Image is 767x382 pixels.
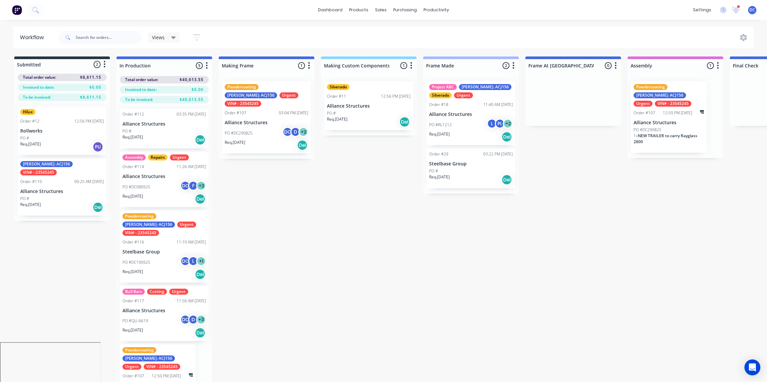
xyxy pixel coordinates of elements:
p: Rollworks [20,128,104,134]
div: Del [501,174,512,185]
div: Del [297,140,308,150]
p: Alliance Structures [122,174,206,179]
span: To be invoiced: [23,94,51,100]
div: VIN# - 23545245 [122,230,159,236]
div: DC [180,256,190,266]
div: Order #110 [20,179,42,185]
div: Del [399,117,410,127]
p: PO #RL1212 [429,122,452,128]
div: Del [195,135,205,145]
span: Invoiced to date: [125,87,157,93]
span: Total order value: [125,77,158,83]
div: Del [195,269,205,280]
div: Powdercoating [122,213,156,219]
div: Del [501,132,512,142]
div: Order #11 [327,93,346,99]
span: $40,613.55 [180,77,203,83]
div: Order #2903:22 PM [DATE]Steelbase GroupPO #Req.[DATE]Del [426,148,515,188]
div: Order #107 [122,373,144,379]
div: SilveradoOrder #1112:56 PM [DATE]Alliance StructuresPO #Req.[DATE]Del [324,81,413,130]
div: Powdercoating [122,347,156,353]
div: DC [282,127,292,137]
div: Powdercoating [225,84,259,90]
p: PO # [20,196,29,202]
p: Req. [DATE] [327,116,347,122]
div: Order #116 [122,239,144,245]
span: $0.00 [89,84,101,90]
div: 12:50 PM [DATE] [152,373,181,379]
div: [PERSON_NAME]: ACJ156VIN# - 23545245Order #11009:25 AM [DATE]Alliance StructuresPO #Req.[DATE]Del [18,158,107,216]
div: 09:25 AM [DATE] [74,179,104,185]
img: Factory [12,5,22,15]
div: VIN# - 23545245 [144,364,180,370]
div: Assembly [122,154,146,160]
p: Alliance Structures [429,112,513,117]
div: D [290,127,300,137]
div: DC [180,181,190,191]
div: [PERSON_NAME]: ACJ156 [634,92,686,98]
div: [PERSON_NAME]: ACJ156 [459,84,511,90]
div: Bull BarsCuttingUrgentOrder #11711:56 AM [DATE]Alliance StructuresPO #QU-6619DCD+3Req.[DATE]Del [120,286,209,341]
div: + 2 [298,127,308,137]
div: VIN# - 23545245 [225,101,261,107]
div: products [346,5,372,15]
p: Alliance Structures [122,308,206,314]
p: Req. [DATE] [20,141,41,147]
div: Del [195,328,205,338]
span: Total order value: [23,74,56,80]
div: Urgent [279,92,298,98]
div: VIN# - 23545245 [655,101,691,107]
p: PO #DC100925 [122,259,150,265]
div: Urgent [122,364,141,370]
p: Steelbase Group [122,249,206,255]
div: + 2 [503,119,513,129]
div: Repairs [148,154,168,160]
p: PO #DC290825 [225,130,253,136]
div: settings [690,5,715,15]
span: Invoiced to date: [23,84,54,90]
p: PO # [20,135,29,141]
div: Urgent [634,101,652,107]
div: + 2 [196,181,206,191]
p: PO #QU-6619 [122,318,148,324]
div: sales [372,5,390,15]
div: Bull Bars [122,289,145,295]
div: Del [93,202,103,213]
div: Order #114 [122,164,144,170]
div: VIN# - 23545245 [20,169,57,175]
div: Urgent [454,92,473,98]
div: 03:35 PM [DATE] [177,111,206,117]
div: Order #107 [225,110,246,116]
div: Powdercoating[PERSON_NAME]: ACJ156UrgentVIN# - 23545245Order #10703:04 PM [DATE]Alliance Structur... [222,81,311,153]
p: PO # [327,110,336,116]
div: 11:56 AM [DATE] [177,298,206,304]
div: Project ABC [429,84,457,90]
div: 11:40 AM [DATE] [483,102,513,108]
div: 03:22 PM [DATE] [483,151,513,157]
div: L [487,119,497,129]
span: $8,611.15 [80,74,101,80]
div: PL [495,119,505,129]
p: PO #DC080925 [122,184,150,190]
div: + 1 [196,256,206,266]
div: + 3 [196,315,206,325]
div: F [188,181,198,191]
p: Req. [DATE] [225,140,245,145]
div: 11:10 AM [DATE] [177,239,206,245]
p: Alliance Structures [634,120,704,126]
div: Urgent [169,289,188,295]
p: Req. [DATE] [122,269,143,275]
div: Workflow [20,34,47,42]
div: purchasing [390,5,420,15]
p: Alliance Structures [20,189,104,194]
a: dashboard [315,5,346,15]
span: To be invoiced: [125,97,153,103]
div: [PERSON_NAME]: ACJ156 [20,161,73,167]
div: HiluxOrder #1212:56 PM [DATE]RollworksPO #Req.[DATE]PU [18,106,107,155]
p: PO #DC290825 [634,127,661,133]
div: Powdercoating[PERSON_NAME]: ACJ156UrgentVIN# - 23545245Order #11611:10 AM [DATE]Steelbase GroupPO... [120,211,209,283]
p: PO # [429,168,438,174]
div: PU [93,142,103,152]
span: DC [749,7,755,13]
p: Req. [DATE] [429,174,450,180]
